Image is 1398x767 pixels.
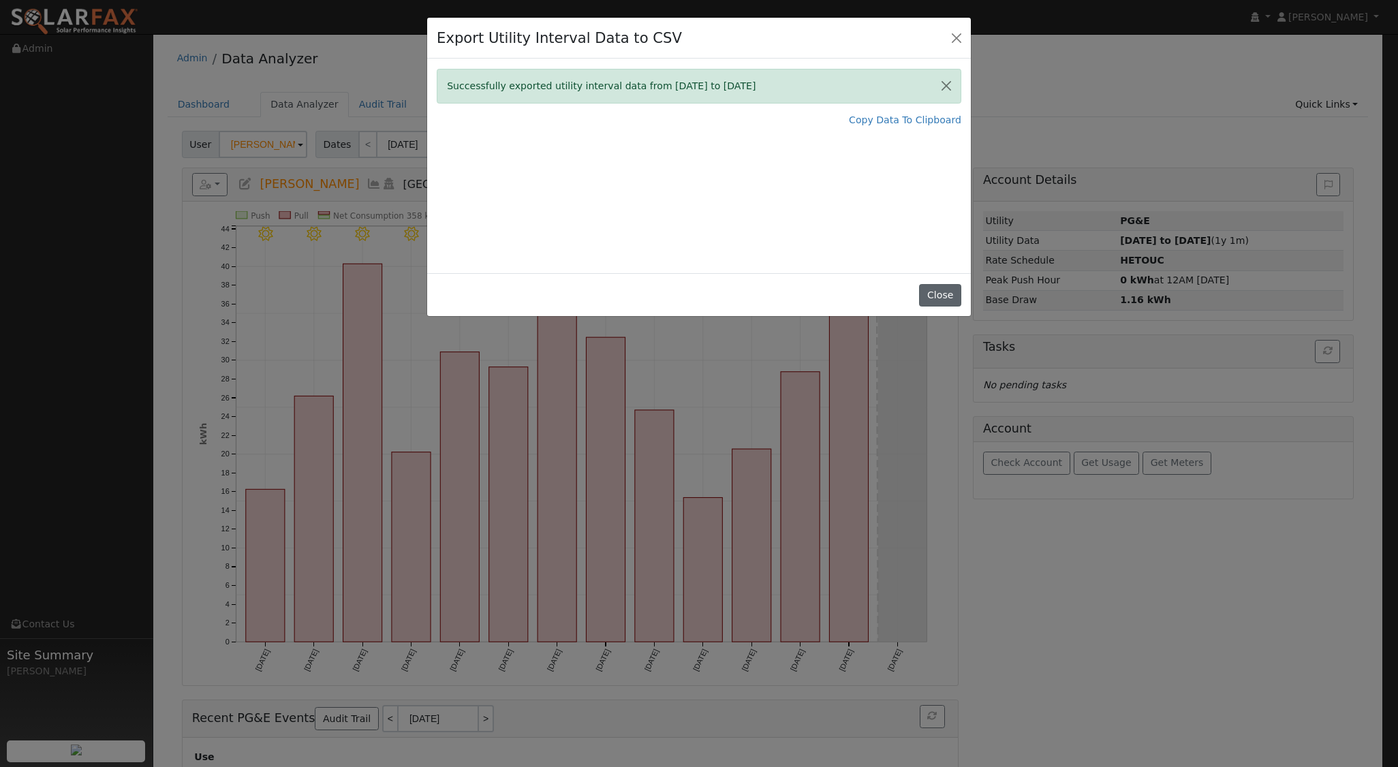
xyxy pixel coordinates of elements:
a: Copy Data To Clipboard [849,113,961,127]
button: Close [947,28,966,47]
h4: Export Utility Interval Data to CSV [437,27,682,49]
button: Close [932,69,961,103]
div: Successfully exported utility interval data from [DATE] to [DATE] [437,69,961,104]
button: Close [919,284,961,307]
